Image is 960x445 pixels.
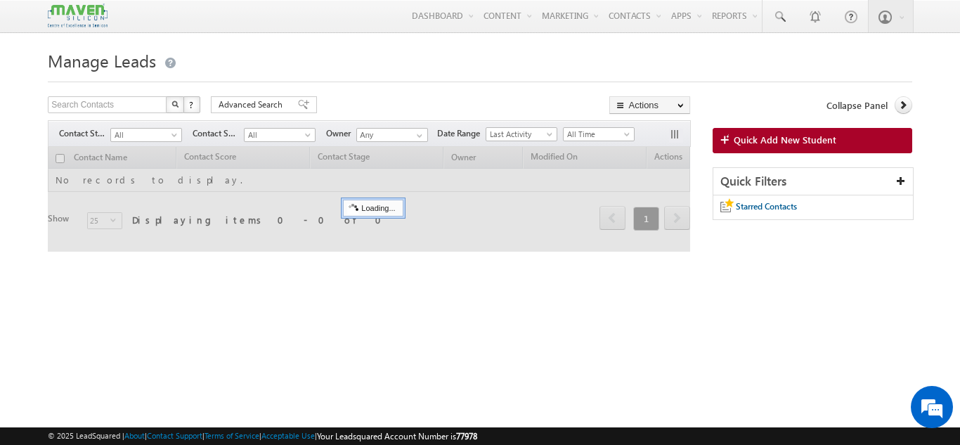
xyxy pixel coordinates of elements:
span: Collapse Panel [826,99,888,112]
a: All [244,128,316,142]
a: About [124,431,145,440]
input: Type to Search [356,128,428,142]
span: Last Activity [486,128,553,141]
span: Your Leadsquared Account Number is [317,431,477,441]
span: Owner [326,127,356,140]
img: Search [171,101,179,108]
img: Custom Logo [48,4,107,28]
button: ? [183,96,200,113]
a: Quick Add New Student [713,128,912,153]
a: Terms of Service [205,431,259,440]
a: Last Activity [486,127,557,141]
a: Contact Support [147,431,202,440]
span: Advanced Search [219,98,287,111]
a: All Time [563,127,635,141]
span: 77978 [456,431,477,441]
div: Loading... [343,200,403,217]
span: Quick Add New Student [734,134,836,146]
a: Acceptable Use [261,431,315,440]
span: All [245,129,311,141]
span: Manage Leads [48,49,156,72]
a: Show All Items [409,129,427,143]
span: Date Range [437,127,486,140]
span: © 2025 LeadSquared | | | | | [48,430,477,443]
span: Contact Stage [59,127,110,140]
div: Quick Filters [713,168,913,195]
span: Starred Contacts [736,201,797,212]
button: Actions [609,96,690,114]
span: All [111,129,178,141]
a: All [110,128,182,142]
span: ? [189,98,195,110]
span: Contact Source [193,127,244,140]
span: All Time [564,128,630,141]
